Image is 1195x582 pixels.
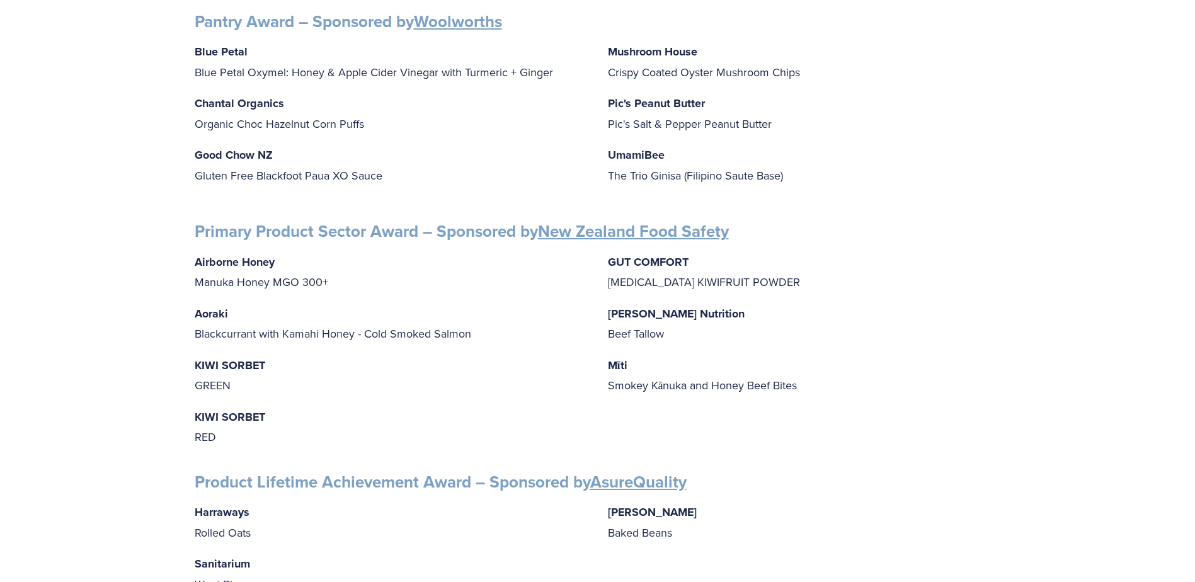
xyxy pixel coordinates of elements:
[195,145,588,185] p: Gluten Free Blackfoot Paua XO Sauce
[608,43,697,60] strong: Mushroom House
[195,357,265,374] strong: KIWI SORBET
[195,304,588,344] p: Blackcurrant with Kamahi Honey - Cold Smoked Salmon
[195,219,729,243] strong: Primary Product Sector Award – Sponsored by
[195,556,250,572] strong: Sanitarium
[195,252,588,292] p: Manuka Honey MGO 300+
[195,355,588,396] p: GREEN
[195,9,502,33] strong: Pantry Award – Sponsored by
[608,93,1001,134] p: Pic's Salt & Pepper Peanut Butter
[608,355,1001,396] p: Smokey Kānuka and Honey Beef Bites
[608,504,697,520] strong: [PERSON_NAME]
[195,502,588,542] p: Rolled Oats
[414,9,502,33] a: Woolworths
[195,254,275,270] strong: Airborne Honey
[608,305,745,322] strong: [PERSON_NAME] Nutrition
[608,357,627,374] strong: Mīti
[195,93,588,134] p: Organic Choc Hazelnut Corn Puffs
[195,43,248,60] strong: Blue Petal
[195,95,284,111] strong: Chantal Organics
[195,470,687,494] strong: Product Lifetime Achievement Award – Sponsored by
[195,305,228,322] strong: Aoraki
[608,42,1001,82] p: Crispy Coated Oyster Mushroom Chips
[608,147,665,163] strong: UmamiBee
[195,42,588,82] p: Blue Petal Oxymel: Honey & Apple Cider Vinegar with Turmeric + Ginger
[590,470,687,494] a: AsureQuality
[608,254,689,270] strong: GUT COMFORT
[195,409,265,425] strong: KIWI SORBET
[608,145,1001,185] p: The Trio Ginisa (Filipino Saute Base)
[538,219,729,243] a: New Zealand Food Safety
[608,252,1001,292] p: [MEDICAL_DATA] KIWIFRUIT POWDER
[195,504,249,520] strong: Harraways
[608,304,1001,344] p: Beef Tallow
[195,147,273,163] strong: Good Chow NZ
[195,407,588,447] p: RED
[608,95,705,111] strong: Pic's Peanut Butter
[608,502,1001,542] p: Baked Beans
